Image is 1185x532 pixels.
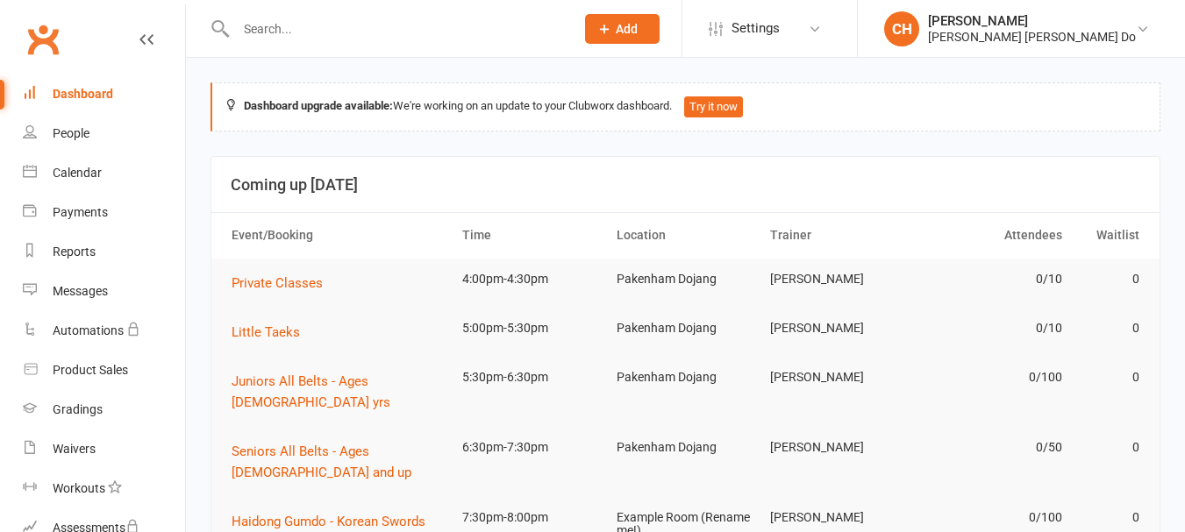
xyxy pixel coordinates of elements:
td: 4:00pm-4:30pm [454,259,609,300]
strong: Dashboard upgrade available: [244,99,393,112]
div: Calendar [53,166,102,180]
button: Try it now [684,96,743,117]
th: Waitlist [1070,213,1147,258]
td: 5:30pm-6:30pm [454,357,609,398]
div: Automations [53,323,124,337]
a: Gradings [23,390,185,429]
div: Workouts [53,481,105,495]
td: 5:00pm-5:30pm [454,308,609,349]
td: Pakenham Dojang [609,308,763,349]
span: Haidong Gumdo - Korean Swords [232,514,425,529]
button: Private Classes [232,273,335,294]
th: Event/Booking [224,213,454,258]
a: People [23,114,185,153]
a: Waivers [23,429,185,469]
td: 0/10 [917,308,1071,349]
div: Dashboard [53,87,113,101]
td: [PERSON_NAME] [762,427,917,468]
a: Workouts [23,469,185,508]
div: [PERSON_NAME] [928,13,1136,29]
a: Payments [23,193,185,232]
td: [PERSON_NAME] [762,357,917,398]
td: 6:30pm-7:30pm [454,427,609,468]
th: Location [609,213,763,258]
span: Add [616,22,638,36]
div: Gradings [53,402,103,416]
div: [PERSON_NAME] [PERSON_NAME] Do [928,29,1136,45]
a: Reports [23,232,185,272]
td: 0 [1070,427,1147,468]
td: 0/10 [917,259,1071,300]
span: Little Taeks [232,324,300,340]
button: Juniors All Belts - Ages [DEMOGRAPHIC_DATA] yrs [232,371,446,413]
h3: Coming up [DATE] [231,176,1140,194]
td: 0 [1070,357,1147,398]
td: 0 [1070,259,1147,300]
td: Pakenham Dojang [609,357,763,398]
span: Settings [732,9,780,48]
button: Haidong Gumdo - Korean Swords [232,511,438,532]
span: Seniors All Belts - Ages [DEMOGRAPHIC_DATA] and up [232,443,411,480]
a: Messages [23,272,185,311]
th: Time [454,213,609,258]
span: Private Classes [232,275,323,291]
button: Seniors All Belts - Ages [DEMOGRAPHIC_DATA] and up [232,441,446,483]
td: Pakenham Dojang [609,427,763,468]
th: Attendees [917,213,1071,258]
a: Calendar [23,153,185,193]
div: Reports [53,245,96,259]
div: CH [884,11,919,46]
span: Juniors All Belts - Ages [DEMOGRAPHIC_DATA] yrs [232,373,390,410]
button: Little Taeks [232,322,312,343]
input: Search... [231,17,562,41]
div: Messages [53,284,108,298]
td: 0 [1070,308,1147,349]
div: People [53,126,89,140]
div: Product Sales [53,363,128,377]
td: Pakenham Dojang [609,259,763,300]
td: 0/100 [917,357,1071,398]
td: 0/50 [917,427,1071,468]
th: Trainer [762,213,917,258]
td: [PERSON_NAME] [762,308,917,349]
a: Dashboard [23,74,185,114]
a: Product Sales [23,351,185,390]
div: We're working on an update to your Clubworx dashboard. [211,82,1160,131]
a: Clubworx [21,18,65,61]
a: Automations [23,311,185,351]
div: Waivers [53,442,96,456]
td: [PERSON_NAME] [762,259,917,300]
div: Payments [53,205,108,219]
button: Add [585,14,660,44]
